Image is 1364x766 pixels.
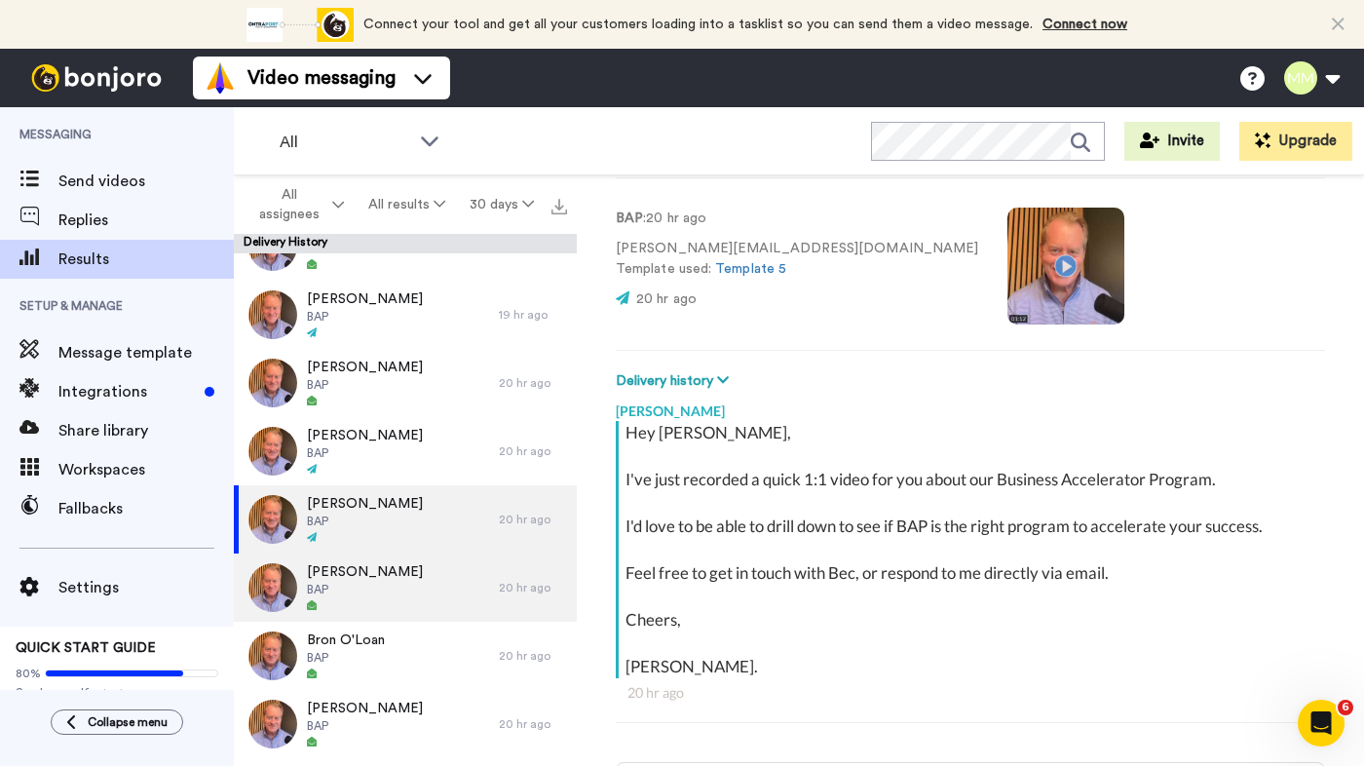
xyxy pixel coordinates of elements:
span: Replies [58,209,234,232]
div: 20 hr ago [499,375,567,391]
span: Workspaces [58,458,234,481]
span: 80% [16,666,41,681]
span: BAP [307,718,423,734]
p: : 20 hr ago [616,209,978,229]
span: Message template [58,341,234,364]
a: [PERSON_NAME]BAP20 hr ago [234,690,577,758]
span: Send videos [58,170,234,193]
span: Bron O'Loan [307,631,385,650]
img: bb0f3d4e-8ffa-45df-bc7d-8f04b68115da-thumb.jpg [248,359,297,407]
div: Hey [PERSON_NAME], I've just recorded a quick 1:1 video for you about our Business Accelerator Pr... [625,421,1320,678]
span: Integrations [58,380,197,403]
span: [PERSON_NAME] [307,358,423,377]
div: animation [246,8,354,42]
span: [PERSON_NAME] [307,494,423,514]
span: [PERSON_NAME] [307,426,423,445]
div: 19 hr ago [499,307,567,323]
span: BAP [307,650,385,666]
strong: BAP [616,211,643,225]
button: Delivery history [616,370,735,392]
span: QUICK START GUIDE [16,641,156,655]
img: bj-logo-header-white.svg [23,64,170,92]
a: [PERSON_NAME]BAP20 hr ago [234,349,577,417]
span: BAP [307,445,423,461]
span: [PERSON_NAME] [307,699,423,718]
span: 20 hr ago [636,292,697,306]
img: 774417e3-27aa-4421-8160-8d542b8b9639-thumb.jpg [248,290,297,339]
button: 30 days [457,187,546,222]
button: Upgrade [1239,122,1352,161]
div: 20 hr ago [499,443,567,459]
a: [PERSON_NAME]BAP19 hr ago [234,281,577,349]
button: Collapse menu [51,709,183,735]
div: 20 hr ago [499,648,567,664]
a: Bron O'LoanBAP20 hr ago [234,622,577,690]
span: BAP [307,309,423,325]
button: All results [357,187,458,222]
span: BAP [307,582,423,597]
div: Delivery History [234,234,577,253]
span: BAP [307,514,423,529]
div: 20 hr ago [499,580,567,595]
a: Template 5 [715,262,786,276]
img: 217a7441-545d-468e-b71b-1da58551b628-thumb.jpg [248,700,297,748]
div: 20 hr ago [499,716,567,732]
span: Connect your tool and get all your customers loading into a tasklist so you can send them a video... [363,18,1033,31]
div: 20 hr ago [499,512,567,527]
span: Fallbacks [58,497,234,520]
button: Invite [1124,122,1220,161]
img: 436ce7f5-54fd-459a-9809-878da3eca7d8-thumb.jpg [248,427,297,476]
a: Connect now [1042,18,1127,31]
div: 20 hr ago [627,683,1313,703]
span: Settings [58,576,234,599]
span: Collapse menu [88,714,168,730]
img: b41684af-6f49-40c0-b6d4-b1e8887a9712-thumb.jpg [248,632,297,680]
span: BAP [307,377,423,393]
span: 6 [1338,700,1353,715]
a: [PERSON_NAME]BAP20 hr ago [234,417,577,485]
a: [PERSON_NAME]BAP20 hr ago [234,554,577,622]
span: Share library [58,419,234,442]
button: Export all results that match these filters now. [546,190,573,219]
img: vm-color.svg [205,62,236,94]
span: Video messaging [247,64,396,92]
button: All assignees [238,177,357,232]
div: [PERSON_NAME] [616,392,1325,421]
img: export.svg [551,199,567,214]
span: All assignees [249,185,328,224]
span: Send yourself a test [16,685,218,701]
p: [PERSON_NAME][EMAIL_ADDRESS][DOMAIN_NAME] Template used: [616,239,978,280]
span: All [280,131,410,154]
iframe: Intercom live chat [1298,700,1345,747]
a: [PERSON_NAME]BAP20 hr ago [234,485,577,554]
span: Results [58,248,234,271]
span: [PERSON_NAME] [307,289,423,309]
img: 8d888ec5-1568-4f52-9055-64692100f1a6-thumb.jpg [248,563,297,612]
span: [PERSON_NAME] [307,562,423,582]
img: 2ac30b1f-5b1b-4065-b1a7-441bf86bb740-thumb.jpg [248,495,297,544]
